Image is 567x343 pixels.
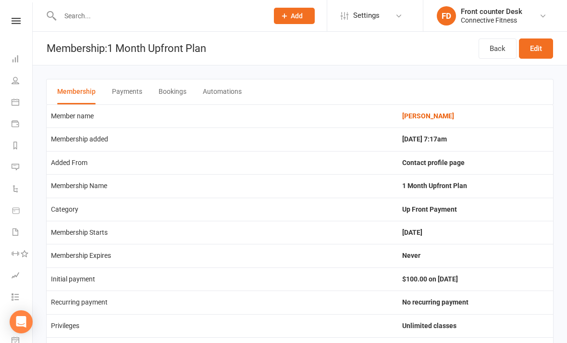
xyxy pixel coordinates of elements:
[47,314,398,337] td: Privileges
[47,151,398,174] td: Added From
[47,198,398,221] td: Category
[203,79,242,104] button: Automations
[47,291,398,314] td: Recurring payment
[10,310,33,333] div: Open Intercom Messenger
[274,8,315,24] button: Add
[12,92,33,114] a: Calendar
[461,16,522,25] div: Connective Fitness
[47,244,398,267] td: Membership Expires
[402,322,549,330] li: Unlimited classes
[398,291,553,314] td: No recurring payment
[398,198,553,221] td: Up Front Payment
[47,127,398,151] td: Membership added
[402,252,549,259] div: Never
[47,267,398,291] td: Initial payment
[47,104,398,127] td: Member name
[33,32,206,65] h1: Membership: 1 Month Upfront Plan
[12,114,33,136] a: Payments
[57,9,261,23] input: Search...
[398,221,553,244] td: [DATE]
[12,49,33,71] a: Dashboard
[112,79,142,104] button: Payments
[47,221,398,244] td: Membership Starts
[291,12,303,20] span: Add
[398,174,553,197] td: 1 Month Upfront Plan
[402,112,454,120] a: [PERSON_NAME]
[519,38,553,59] a: Edit
[159,79,186,104] button: Bookings
[12,71,33,92] a: People
[12,266,33,287] a: Assessments
[461,7,522,16] div: Front counter Desk
[398,127,553,151] td: [DATE] 7:17am
[12,309,33,330] a: What's New
[398,151,553,174] td: Contact profile page
[12,201,33,222] a: Product Sales
[353,5,380,26] span: Settings
[479,38,517,59] a: Back
[398,267,553,291] td: $100.00 on [DATE]
[47,174,398,197] td: Membership Name
[57,79,96,104] button: Membership
[12,136,33,157] a: Reports
[437,6,456,25] div: FD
